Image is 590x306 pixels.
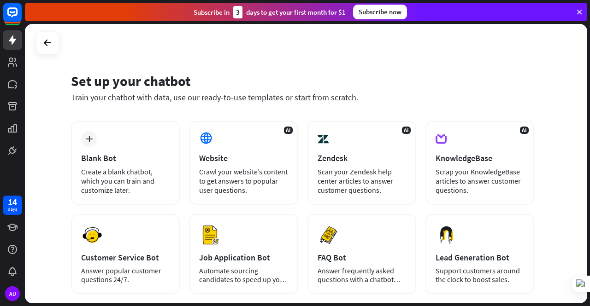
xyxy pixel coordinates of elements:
div: Job Application Bot [199,252,288,263]
button: Open LiveChat chat widget [7,4,35,31]
div: Automate sourcing candidates to speed up your hiring process. [199,266,288,284]
div: days [8,206,17,213]
div: Support customers around the clock to boost sales. [436,266,524,284]
div: 3 [233,6,242,18]
span: AI [284,127,293,134]
div: Lead Generation Bot [436,252,524,263]
div: AU [5,286,20,301]
a: 14 days [3,196,22,215]
div: FAQ Bot [318,252,406,263]
span: AI [402,127,411,134]
div: Subscribe in days to get your first month for $1 [194,6,346,18]
div: Scrap your KnowledgeBase articles to answer customer questions. [436,167,524,195]
div: KnowledgeBase [436,153,524,163]
div: Create a blank chatbot, which you can train and customize later. [81,167,170,195]
i: plus [86,136,93,142]
div: Blank Bot [81,153,170,163]
div: Set up your chatbot [71,72,534,90]
div: Scan your Zendesk help center articles to answer customer questions. [318,167,406,195]
div: Train your chatbot with data, use our ready-to-use templates or start from scratch. [71,92,534,103]
div: Subscribe now [353,5,407,19]
div: Website [199,153,288,163]
div: Answer popular customer questions 24/7. [81,266,170,284]
div: Crawl your website’s content to get answers to popular user questions. [199,167,288,195]
div: Customer Service Bot [81,252,170,263]
div: Answer frequently asked questions with a chatbot and save your time. [318,266,406,284]
div: Zendesk [318,153,406,163]
span: AI [520,127,529,134]
div: 14 [8,198,17,206]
